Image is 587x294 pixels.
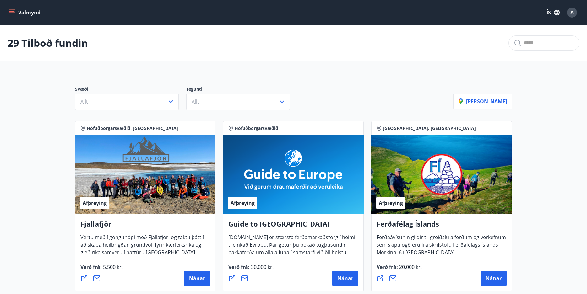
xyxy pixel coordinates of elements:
button: Allt [186,94,290,110]
p: Tegund [186,86,297,94]
span: Vertu með í gönguhópi með Fjallafjöri og taktu þátt í að skapa heilbrigðan grundvöll fyrir kærlei... [80,234,204,261]
span: Afþreying [83,200,107,206]
button: menu [8,7,43,18]
span: Verð frá : [228,264,274,275]
span: Verð frá : [377,264,422,275]
span: Nánar [189,275,205,282]
span: A [570,9,574,16]
h4: Fjallafjör [80,219,210,233]
span: 5.500 kr. [102,264,123,270]
span: 20.000 kr. [398,264,422,270]
span: Ferðaávísunin gildir til greiðslu á ferðum og verkefnum sem skipulögð eru frá skrifstofu Ferðafél... [377,234,506,261]
button: A [564,5,579,20]
p: Svæði [75,86,186,94]
span: Afþreying [379,200,403,206]
h4: Guide to [GEOGRAPHIC_DATA] [228,219,358,233]
span: Nánar [337,275,353,282]
button: ÍS [543,7,563,18]
button: Nánar [481,271,507,286]
span: 30.000 kr. [250,264,274,270]
span: [DOMAIN_NAME] er stærsta ferðamarkaðstorg í heimi tileinkað Evrópu. Þar getur þú bókað tugþúsundi... [228,234,355,276]
h4: Ferðafélag Íslands [377,219,507,233]
p: 29 Tilboð fundin [8,36,88,50]
button: Nánar [332,271,358,286]
p: [PERSON_NAME] [459,98,507,105]
span: Nánar [486,275,502,282]
button: [PERSON_NAME] [453,94,512,109]
span: [GEOGRAPHIC_DATA], [GEOGRAPHIC_DATA] [383,125,476,131]
span: Verð frá : [80,264,123,275]
span: Allt [192,98,199,105]
span: Afþreying [231,200,255,206]
button: Nánar [184,271,210,286]
span: Allt [80,98,88,105]
span: Höfuðborgarsvæðið, [GEOGRAPHIC_DATA] [87,125,178,131]
span: Höfuðborgarsvæðið [235,125,278,131]
button: Allt [75,94,179,110]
